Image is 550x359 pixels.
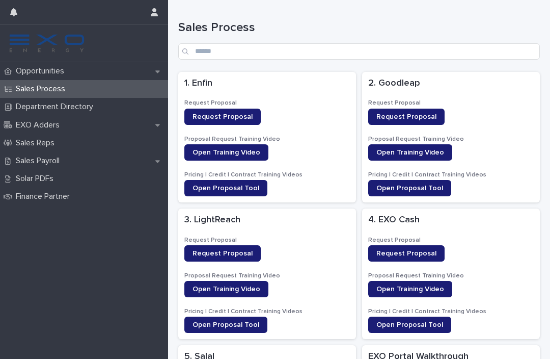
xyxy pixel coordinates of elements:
h3: Request Proposal [368,236,534,244]
h3: Pricing | Credit | Contract Training Videos [184,171,350,179]
h3: Pricing | Credit | Contract Training Videos [368,307,534,316]
a: 2. GoodleapRequest ProposalRequest ProposalProposal Request Training VideoOpen Training VideoPric... [362,72,540,202]
h1: Sales Process [178,20,540,35]
p: Finance Partner [12,192,78,201]
span: Open Proposal Tool [376,185,443,192]
a: Open Proposal Tool [184,317,267,333]
span: Open Proposal Tool [376,321,443,328]
p: 2. Goodleap [368,78,534,89]
span: Request Proposal [193,113,253,120]
h3: Pricing | Credit | Contract Training Videos [184,307,350,316]
h3: Request Proposal [184,236,350,244]
h3: Request Proposal [184,99,350,107]
p: Sales Payroll [12,156,68,166]
a: Open Training Video [368,144,452,161]
h3: Pricing | Credit | Contract Training Videos [368,171,534,179]
h3: Proposal Request Training Video [368,272,534,280]
span: Request Proposal [193,250,253,257]
a: Request Proposal [368,109,445,125]
p: Sales Process [12,84,73,94]
p: 4. EXO Cash [368,215,534,226]
a: Open Proposal Tool [368,317,451,333]
a: Open Training Video [184,144,268,161]
span: Open Training Video [193,149,260,156]
span: Open Proposal Tool [193,321,259,328]
h3: Proposal Request Training Video [184,272,350,280]
span: Request Proposal [376,250,436,257]
h3: Proposal Request Training Video [368,135,534,143]
p: Solar PDFs [12,174,62,184]
a: 1. EnfinRequest ProposalRequest ProposalProposal Request Training VideoOpen Training VideoPricing... [178,72,356,202]
a: Open Training Video [184,281,268,297]
span: Open Training Video [376,286,444,293]
a: 4. EXO CashRequest ProposalRequest ProposalProposal Request Training VideoOpen Training VideoPric... [362,209,540,339]
p: EXO Adders [12,120,68,130]
input: Search [178,43,540,60]
h3: Request Proposal [368,99,534,107]
p: Department Directory [12,102,101,112]
a: Request Proposal [368,245,445,262]
a: Request Proposal [184,245,261,262]
a: 3. LightReachRequest ProposalRequest ProposalProposal Request Training VideoOpen Training VideoPr... [178,209,356,339]
a: Open Training Video [368,281,452,297]
p: 3. LightReach [184,215,350,226]
span: Open Proposal Tool [193,185,259,192]
span: Request Proposal [376,113,436,120]
img: FKS5r6ZBThi8E5hshIGi [8,33,86,54]
a: Open Proposal Tool [368,180,451,196]
p: Opportunities [12,66,72,76]
p: Sales Reps [12,138,63,148]
p: 1. Enfin [184,78,350,89]
h3: Proposal Request Training Video [184,135,350,143]
span: Open Training Video [376,149,444,156]
span: Open Training Video [193,286,260,293]
a: Request Proposal [184,109,261,125]
a: Open Proposal Tool [184,180,267,196]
